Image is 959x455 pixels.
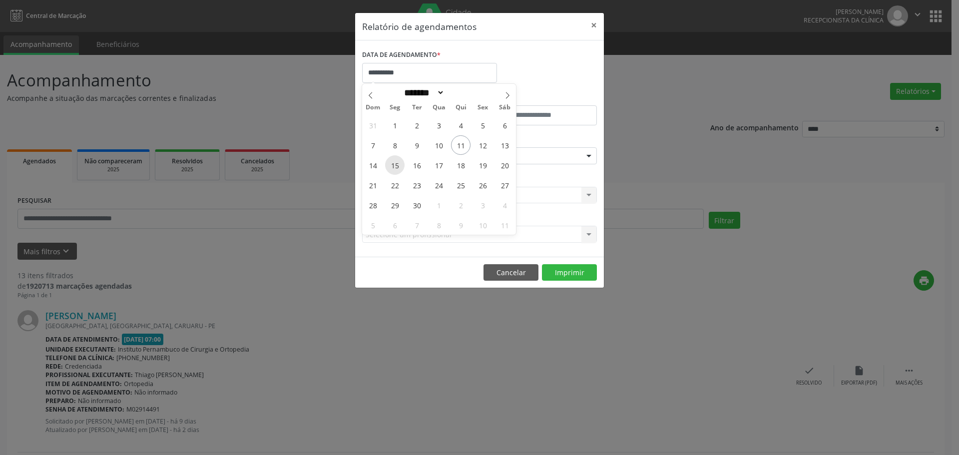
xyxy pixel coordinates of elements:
[385,195,405,215] span: Setembro 29, 2025
[385,135,405,155] span: Setembro 8, 2025
[450,104,472,111] span: Qui
[407,215,427,235] span: Outubro 7, 2025
[384,104,406,111] span: Seg
[407,195,427,215] span: Setembro 30, 2025
[495,115,514,135] span: Setembro 6, 2025
[482,90,597,105] label: ATÉ
[495,155,514,175] span: Setembro 20, 2025
[385,155,405,175] span: Setembro 15, 2025
[451,195,471,215] span: Outubro 2, 2025
[495,215,514,235] span: Outubro 11, 2025
[363,175,383,195] span: Setembro 21, 2025
[542,264,597,281] button: Imprimir
[473,195,492,215] span: Outubro 3, 2025
[362,20,477,33] h5: Relatório de agendamentos
[473,175,492,195] span: Setembro 26, 2025
[451,215,471,235] span: Outubro 9, 2025
[473,115,492,135] span: Setembro 5, 2025
[473,155,492,175] span: Setembro 19, 2025
[473,215,492,235] span: Outubro 10, 2025
[363,115,383,135] span: Agosto 31, 2025
[385,215,405,235] span: Outubro 6, 2025
[428,104,450,111] span: Qua
[472,104,494,111] span: Sex
[429,135,449,155] span: Setembro 10, 2025
[363,215,383,235] span: Outubro 5, 2025
[494,104,516,111] span: Sáb
[407,115,427,135] span: Setembro 2, 2025
[584,13,604,37] button: Close
[407,175,427,195] span: Setembro 23, 2025
[429,175,449,195] span: Setembro 24, 2025
[363,155,383,175] span: Setembro 14, 2025
[429,155,449,175] span: Setembro 17, 2025
[473,135,492,155] span: Setembro 12, 2025
[451,155,471,175] span: Setembro 18, 2025
[363,135,383,155] span: Setembro 7, 2025
[407,135,427,155] span: Setembro 9, 2025
[451,115,471,135] span: Setembro 4, 2025
[385,175,405,195] span: Setembro 22, 2025
[362,47,441,63] label: DATA DE AGENDAMENTO
[429,195,449,215] span: Outubro 1, 2025
[483,264,538,281] button: Cancelar
[406,104,428,111] span: Ter
[429,215,449,235] span: Outubro 8, 2025
[451,175,471,195] span: Setembro 25, 2025
[362,104,384,111] span: Dom
[495,195,514,215] span: Outubro 4, 2025
[407,155,427,175] span: Setembro 16, 2025
[401,87,445,98] select: Month
[495,175,514,195] span: Setembro 27, 2025
[445,87,478,98] input: Year
[385,115,405,135] span: Setembro 1, 2025
[451,135,471,155] span: Setembro 11, 2025
[495,135,514,155] span: Setembro 13, 2025
[429,115,449,135] span: Setembro 3, 2025
[363,195,383,215] span: Setembro 28, 2025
